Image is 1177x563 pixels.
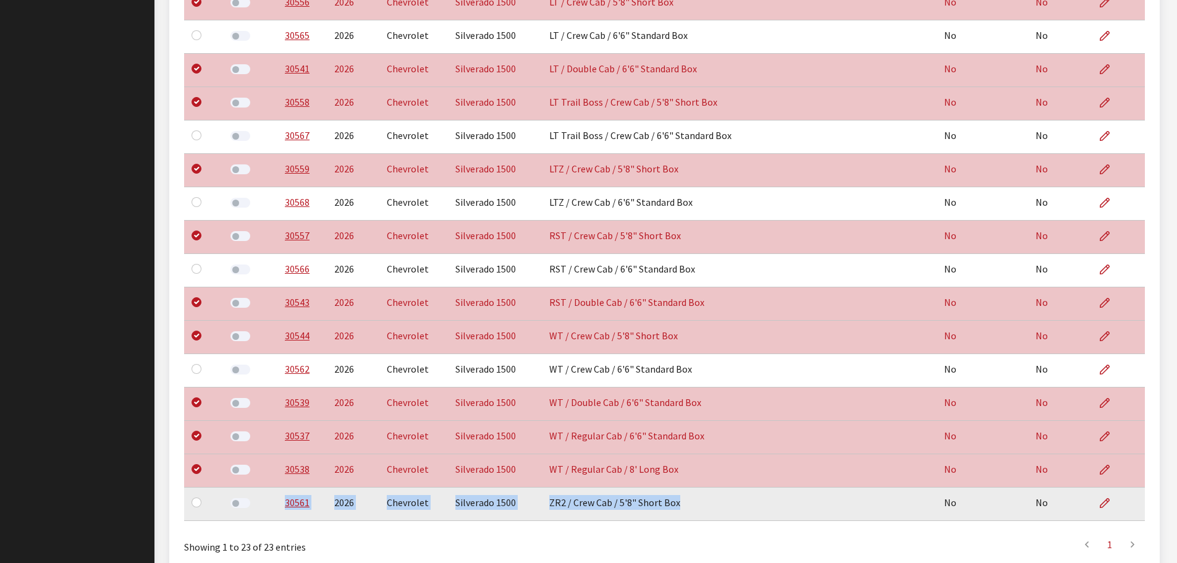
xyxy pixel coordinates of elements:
[448,87,542,121] td: Silverado 1500
[230,164,250,174] label: Activate Application
[379,454,449,488] td: Chevrolet
[285,463,310,475] a: 30538
[1028,87,1092,121] td: No
[937,287,1029,321] td: No
[327,154,379,187] td: 2026
[285,263,310,275] a: 30566
[937,187,1029,221] td: No
[542,488,809,521] td: ZR2 / Crew Cab / 5'8" Short Box
[285,496,310,509] a: 30561
[230,398,250,408] label: Activate Application
[327,287,379,321] td: 2026
[327,421,379,454] td: 2026
[542,121,809,154] td: LT Trail Boss / Crew Cab / 6'6" Standard Box
[542,87,809,121] td: LT Trail Boss / Crew Cab / 5'8" Short Box
[230,365,250,375] label: Activate Application
[937,488,1029,521] td: No
[1028,488,1092,521] td: No
[542,154,809,187] td: LTZ / Crew Cab / 5'8" Short Box
[542,387,809,421] td: WT / Double Cab / 6'6" Standard Box
[1099,354,1120,385] a: Edit Application
[1028,54,1092,87] td: No
[542,321,809,354] td: WT / Crew Cab / 5'8" Short Box
[285,329,310,342] a: 30544
[327,121,379,154] td: 2026
[230,131,250,141] label: Activate Application
[285,196,310,208] a: 30568
[1099,20,1120,51] a: Edit Application
[327,221,379,254] td: 2026
[937,121,1029,154] td: No
[937,387,1029,421] td: No
[1028,187,1092,221] td: No
[379,488,449,521] td: Chevrolet
[230,198,250,208] label: Activate Application
[1028,154,1092,187] td: No
[230,98,250,108] label: Activate Application
[285,163,310,175] a: 30559
[285,296,310,308] a: 30543
[379,87,449,121] td: Chevrolet
[448,454,542,488] td: Silverado 1500
[230,331,250,341] label: Activate Application
[1099,154,1120,185] a: Edit Application
[285,396,310,408] a: 30539
[379,254,449,287] td: Chevrolet
[542,454,809,488] td: WT / Regular Cab / 8' Long Box
[327,354,379,387] td: 2026
[937,354,1029,387] td: No
[542,421,809,454] td: WT / Regular Cab / 6'6" Standard Box
[1099,387,1120,418] a: Edit Application
[379,121,449,154] td: Chevrolet
[1028,254,1092,287] td: No
[448,354,542,387] td: Silverado 1500
[542,221,809,254] td: RST / Crew Cab / 5'8" Short Box
[1099,221,1120,252] a: Edit Application
[1028,354,1092,387] td: No
[379,54,449,87] td: Chevrolet
[1028,221,1092,254] td: No
[1028,421,1092,454] td: No
[937,454,1029,488] td: No
[1099,488,1120,519] a: Edit Application
[542,287,809,321] td: RST / Double Cab / 6'6" Standard Box
[448,421,542,454] td: Silverado 1500
[448,287,542,321] td: Silverado 1500
[379,321,449,354] td: Chevrolet
[379,20,449,54] td: Chevrolet
[448,221,542,254] td: Silverado 1500
[379,187,449,221] td: Chevrolet
[1099,54,1120,85] a: Edit Application
[230,64,250,74] label: Activate Application
[327,54,379,87] td: 2026
[448,254,542,287] td: Silverado 1500
[327,254,379,287] td: 2026
[285,96,310,108] a: 30558
[542,54,809,87] td: LT / Double Cab / 6'6" Standard Box
[230,265,250,274] label: Activate Application
[448,54,542,87] td: Silverado 1500
[1028,387,1092,421] td: No
[379,287,449,321] td: Chevrolet
[937,87,1029,121] td: No
[285,430,310,442] a: 30537
[230,31,250,41] label: Activate Application
[285,363,310,375] a: 30562
[327,488,379,521] td: 2026
[448,121,542,154] td: Silverado 1500
[379,221,449,254] td: Chevrolet
[327,321,379,354] td: 2026
[1099,87,1120,118] a: Edit Application
[327,454,379,488] td: 2026
[542,254,809,287] td: RST / Crew Cab / 6'6" Standard Box
[1099,187,1120,218] a: Edit Application
[379,154,449,187] td: Chevrolet
[448,187,542,221] td: Silverado 1500
[542,187,809,221] td: LTZ / Crew Cab / 6'6" Standard Box
[230,298,250,308] label: Activate Application
[1028,454,1092,488] td: No
[1028,20,1092,54] td: No
[1028,121,1092,154] td: No
[448,387,542,421] td: Silverado 1500
[448,488,542,521] td: Silverado 1500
